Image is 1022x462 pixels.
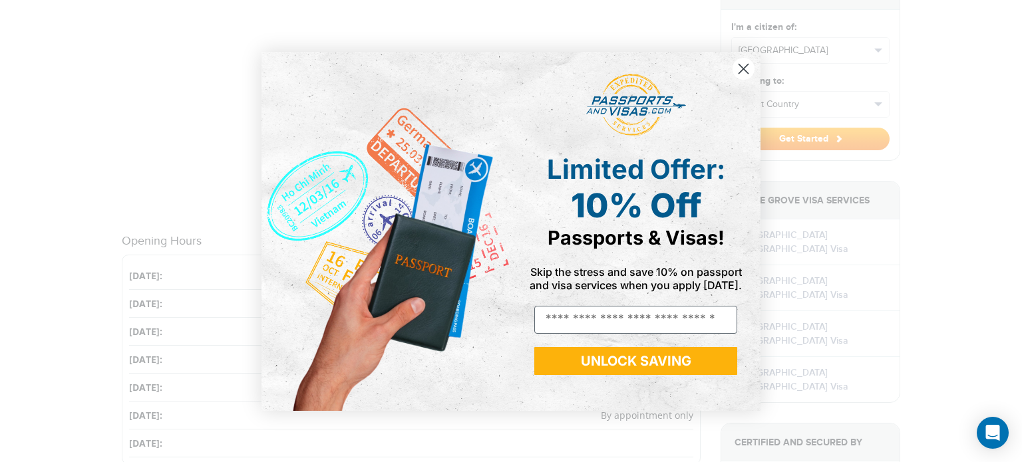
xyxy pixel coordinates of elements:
button: UNLOCK SAVING [534,347,737,375]
span: Passports & Visas! [548,226,725,249]
img: passports and visas [586,74,686,136]
span: Limited Offer: [547,153,725,185]
button: Close dialog [732,57,755,80]
span: 10% Off [571,185,701,225]
div: Open Intercom Messenger [977,417,1009,449]
span: Skip the stress and save 10% on passport and visa services when you apply [DATE]. [530,265,742,292]
img: de9cda0d-0715-46ca-9a25-073762a91ba7.png [261,52,511,411]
